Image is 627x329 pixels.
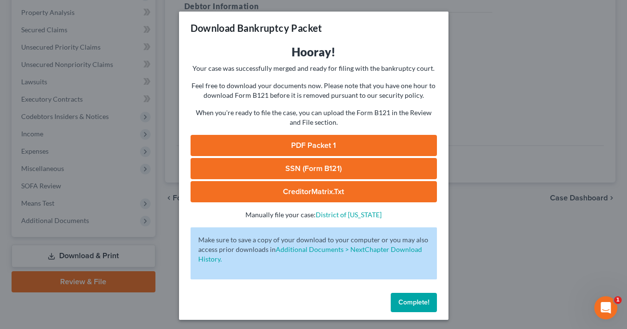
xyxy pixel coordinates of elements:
h3: Download Bankruptcy Packet [191,21,322,35]
a: PDF Packet 1 [191,135,437,156]
a: District of [US_STATE] [316,211,382,219]
span: Complete! [398,298,429,306]
p: Your case was successfully merged and ready for filing with the bankruptcy court. [191,64,437,73]
button: Complete! [391,293,437,312]
a: Additional Documents > NextChapter Download History. [198,245,422,263]
p: When you're ready to file the case, you can upload the Form B121 in the Review and File section. [191,108,437,127]
span: 1 [614,296,622,304]
p: Manually file your case: [191,210,437,220]
a: CreditorMatrix.txt [191,181,437,202]
p: Make sure to save a copy of your download to your computer or you may also access prior downloads in [198,235,429,264]
iframe: Intercom live chat [594,296,617,319]
p: Feel free to download your documents now. Please note that you have one hour to download Form B12... [191,81,437,100]
h3: Hooray! [191,44,437,60]
a: SSN (Form B121) [191,158,437,179]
